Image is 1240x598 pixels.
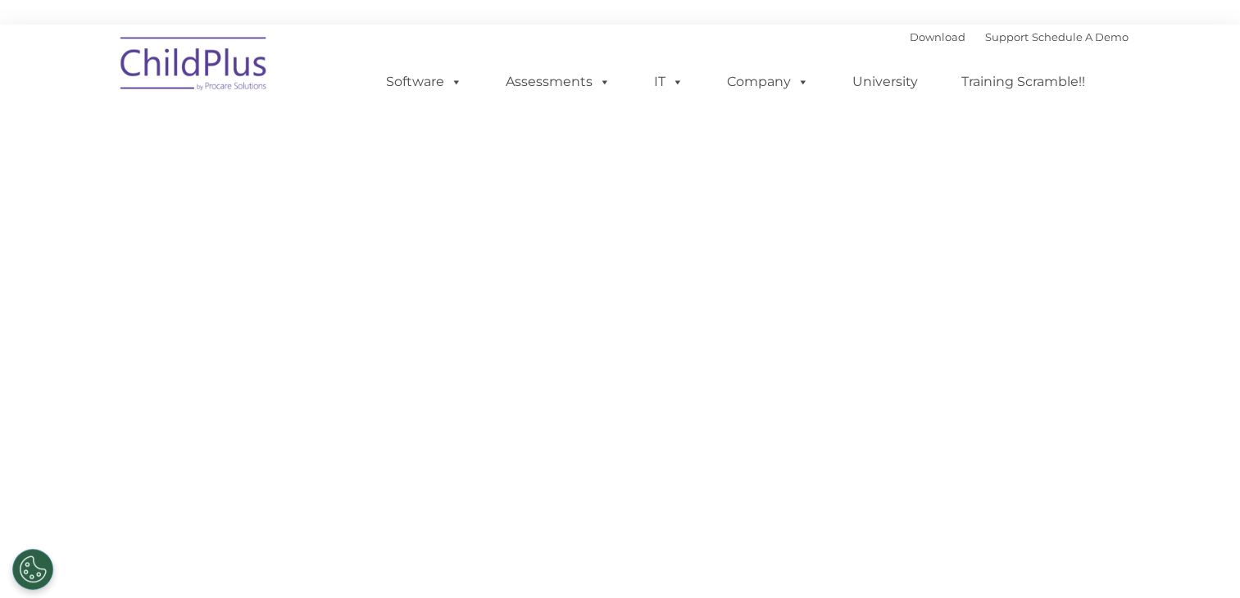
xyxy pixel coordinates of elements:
[1032,30,1129,43] a: Schedule A Demo
[711,66,825,98] a: Company
[489,66,627,98] a: Assessments
[638,66,700,98] a: IT
[910,30,965,43] a: Download
[112,25,276,107] img: ChildPlus by Procare Solutions
[910,30,1129,43] font: |
[370,66,479,98] a: Software
[125,159,405,209] span: CONTACT US
[1158,519,1240,598] iframe: Chat Widget
[985,30,1029,43] a: Support
[125,227,1077,262] span: Whether you want a personalized demo of the software, looking for answers, interested in training...
[836,66,934,98] a: University
[12,549,53,590] button: Cookies Settings
[945,66,1101,98] a: Training Scramble!!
